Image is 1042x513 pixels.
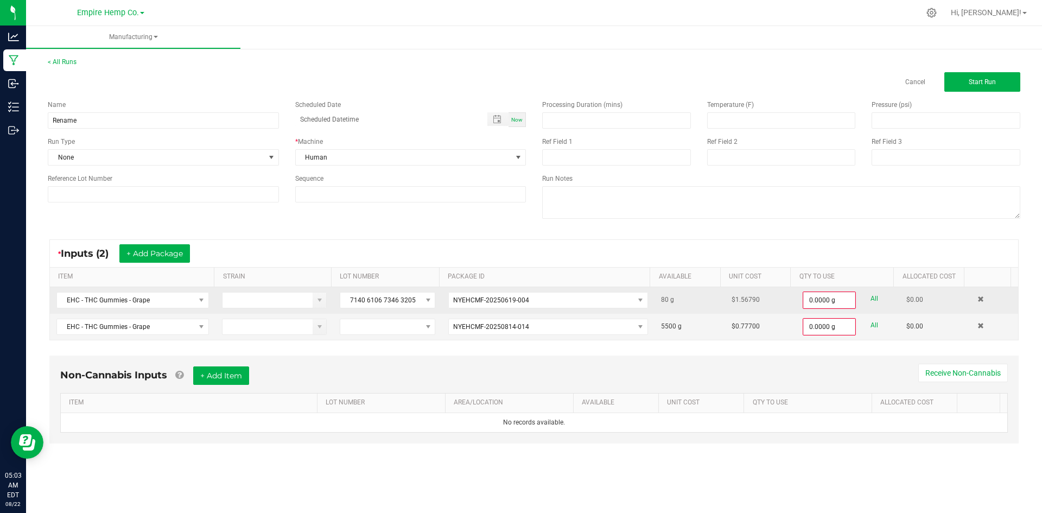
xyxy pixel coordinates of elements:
[925,8,938,18] div: Manage settings
[8,102,19,112] inline-svg: Inventory
[918,364,1008,382] button: Receive Non-Cannabis
[48,137,75,147] span: Run Type
[707,101,754,109] span: Temperature (F)
[542,101,622,109] span: Processing Duration (mins)
[48,150,265,165] span: None
[906,322,923,330] span: $0.00
[872,101,912,109] span: Pressure (psi)
[880,398,953,407] a: Allocated CostSortable
[60,369,167,381] span: Non-Cannabis Inputs
[729,273,786,281] a: Unit CostSortable
[58,273,210,281] a: ITEMSortable
[732,322,760,330] span: $0.77700
[340,273,435,281] a: LOT NUMBERSortable
[8,125,19,136] inline-svg: Outbound
[872,138,902,145] span: Ref Field 3
[661,296,669,303] span: 80
[944,72,1020,92] button: Start Run
[48,58,77,66] a: < All Runs
[295,175,323,182] span: Sequence
[8,31,19,42] inline-svg: Analytics
[57,293,195,308] span: EHC - THC Gummies - Grape
[48,175,112,182] span: Reference Lot Number
[871,292,878,306] a: All
[511,117,523,123] span: Now
[951,8,1021,17] span: Hi, [PERSON_NAME]!
[326,398,441,407] a: LOT NUMBERSortable
[296,150,512,165] span: Human
[542,175,573,182] span: Run Notes
[61,413,1007,432] td: No records available.
[659,273,716,281] a: AVAILABLESortable
[973,273,1007,281] a: Sortable
[969,78,996,86] span: Start Run
[732,296,760,303] span: $1.56790
[582,398,655,407] a: AVAILABLESortable
[448,319,648,335] span: NO DATA FOUND
[298,138,323,145] span: Machine
[799,273,889,281] a: QTY TO USESortable
[69,398,313,407] a: ITEMSortable
[5,500,21,508] p: 08/22
[5,471,21,500] p: 05:03 AM EDT
[175,369,183,381] a: Add Non-Cannabis items that were also consumed in the run (e.g. gloves and packaging); Also add N...
[753,398,868,407] a: QTY TO USESortable
[906,296,923,303] span: $0.00
[340,293,421,308] span: 7140 6106 7346 3205
[454,398,569,407] a: AREA/LOCATIONSortable
[48,101,66,109] span: Name
[487,112,509,126] span: Toggle popup
[295,101,341,109] span: Scheduled Date
[667,398,740,407] a: Unit CostSortable
[871,318,878,333] a: All
[8,78,19,89] inline-svg: Inbound
[26,26,240,49] a: Manufacturing
[678,322,682,330] span: g
[661,322,676,330] span: 5500
[670,296,674,303] span: g
[453,323,529,331] span: NYEHCMF-20250814-014
[453,296,529,304] span: NYEHCMF-20250619-004
[448,273,646,281] a: PACKAGE IDSortable
[11,426,43,459] iframe: Resource center
[223,273,327,281] a: STRAINSortable
[77,8,139,17] span: Empire Hemp Co.
[193,366,249,385] button: + Add Item
[448,292,648,308] span: NO DATA FOUND
[295,112,476,126] input: Scheduled Datetime
[966,398,996,407] a: Sortable
[905,78,925,87] a: Cancel
[61,248,119,259] span: Inputs (2)
[542,138,573,145] span: Ref Field 1
[119,244,190,263] button: + Add Package
[57,319,195,334] span: EHC - THC Gummies - Grape
[8,55,19,66] inline-svg: Manufacturing
[26,33,240,42] span: Manufacturing
[707,138,738,145] span: Ref Field 2
[903,273,960,281] a: Allocated CostSortable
